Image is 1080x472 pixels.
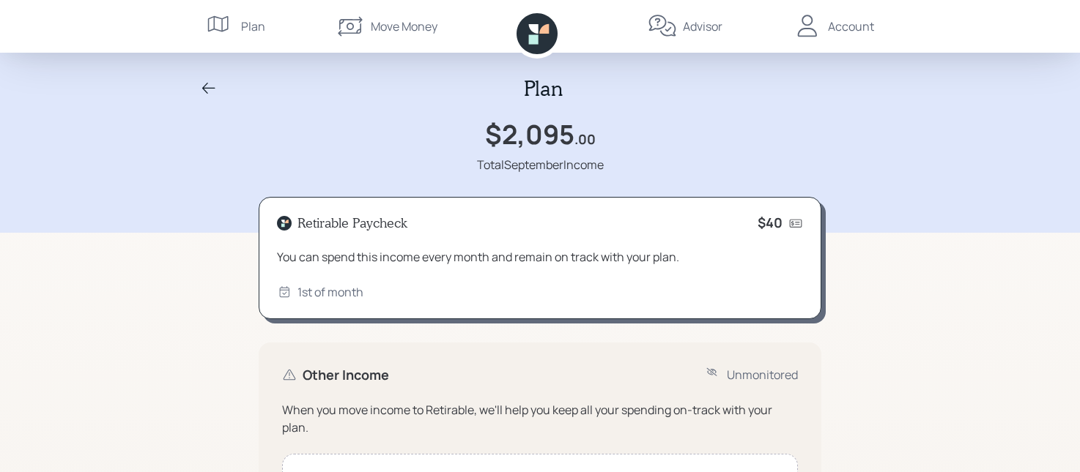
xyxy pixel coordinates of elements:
[524,76,563,101] h2: Plan
[303,367,389,383] h4: Other Income
[241,18,265,35] div: Plan
[277,248,803,266] div: You can spend this income every month and remain on track with your plan.
[297,215,407,231] h4: Retirable Paycheck
[727,366,798,383] div: Unmonitored
[758,215,783,231] h4: $40
[683,18,722,35] div: Advisor
[485,119,574,150] h1: $2,095
[297,283,363,301] div: 1st of month
[828,18,874,35] div: Account
[282,401,798,436] div: When you move income to Retirable, we'll help you keep all your spending on-track with your plan.
[477,156,604,173] div: Total September Income
[574,132,596,148] h4: .00
[371,18,437,35] div: Move Money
